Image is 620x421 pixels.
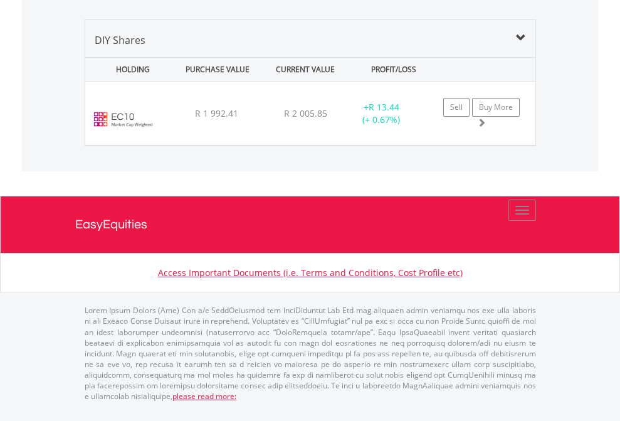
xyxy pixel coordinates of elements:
[443,98,470,117] a: Sell
[472,98,520,117] a: Buy More
[369,101,399,113] span: R 13.44
[263,58,348,81] div: CURRENT VALUE
[87,58,172,81] div: HOLDING
[284,107,327,119] span: R 2 005.85
[172,391,236,402] a: please read more:
[195,107,238,119] span: R 1 992.41
[95,33,145,47] span: DIY Shares
[92,97,155,142] img: EC10.EC.EC10.png
[75,196,545,253] a: EasyEquities
[158,267,463,279] a: Access Important Documents (i.e. Terms and Conditions, Cost Profile etc)
[175,58,260,81] div: PURCHASE VALUE
[351,58,436,81] div: PROFIT/LOSS
[85,305,536,402] p: Lorem Ipsum Dolors (Ame) Con a/e SeddOeiusmod tem InciDiduntut Lab Etd mag aliquaen admin veniamq...
[342,101,421,126] div: + (+ 0.67%)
